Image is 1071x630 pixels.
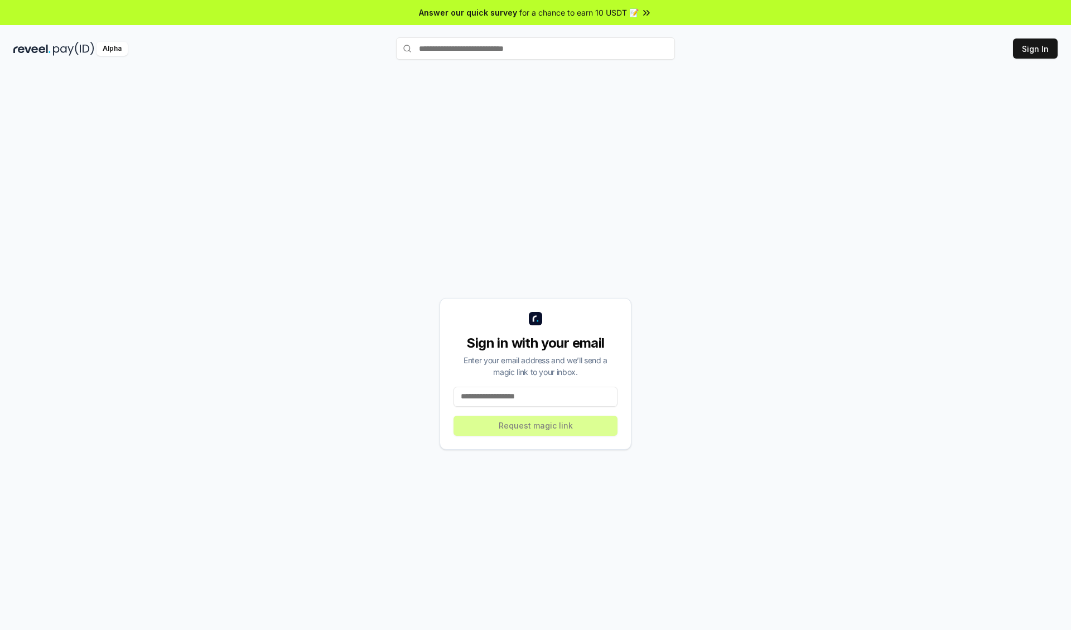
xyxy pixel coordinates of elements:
img: logo_small [529,312,542,325]
button: Sign In [1013,39,1058,59]
div: Alpha [97,42,128,56]
span: for a chance to earn 10 USDT 📝 [519,7,639,18]
div: Enter your email address and we’ll send a magic link to your inbox. [454,354,617,378]
div: Sign in with your email [454,334,617,352]
img: reveel_dark [13,42,51,56]
span: Answer our quick survey [419,7,517,18]
img: pay_id [53,42,94,56]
